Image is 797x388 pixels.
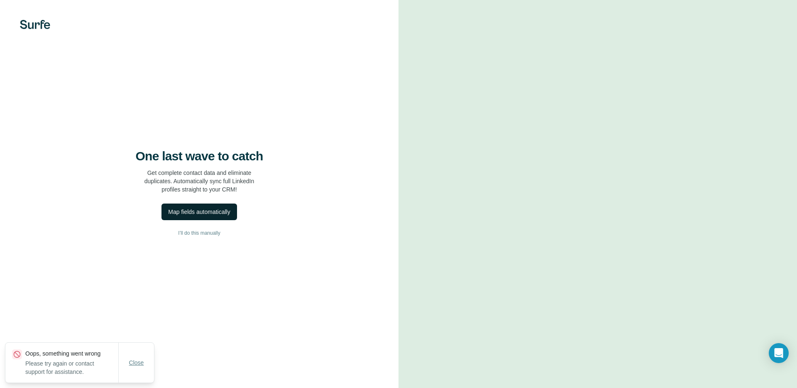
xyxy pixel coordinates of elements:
p: Get complete contact data and eliminate duplicates. Automatically sync full LinkedIn profiles str... [144,169,254,194]
h4: One last wave to catch [136,149,263,164]
button: Close [123,355,150,370]
span: I’ll do this manually [178,229,220,237]
img: Surfe's logo [20,20,50,29]
button: Map fields automatically [161,204,237,220]
div: Map fields automatically [168,208,230,216]
button: I’ll do this manually [17,227,382,239]
span: Close [129,359,144,367]
p: Oops, something went wrong [25,349,118,358]
p: Please try again or contact support for assistance. [25,359,118,376]
div: Open Intercom Messenger [769,343,789,363]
